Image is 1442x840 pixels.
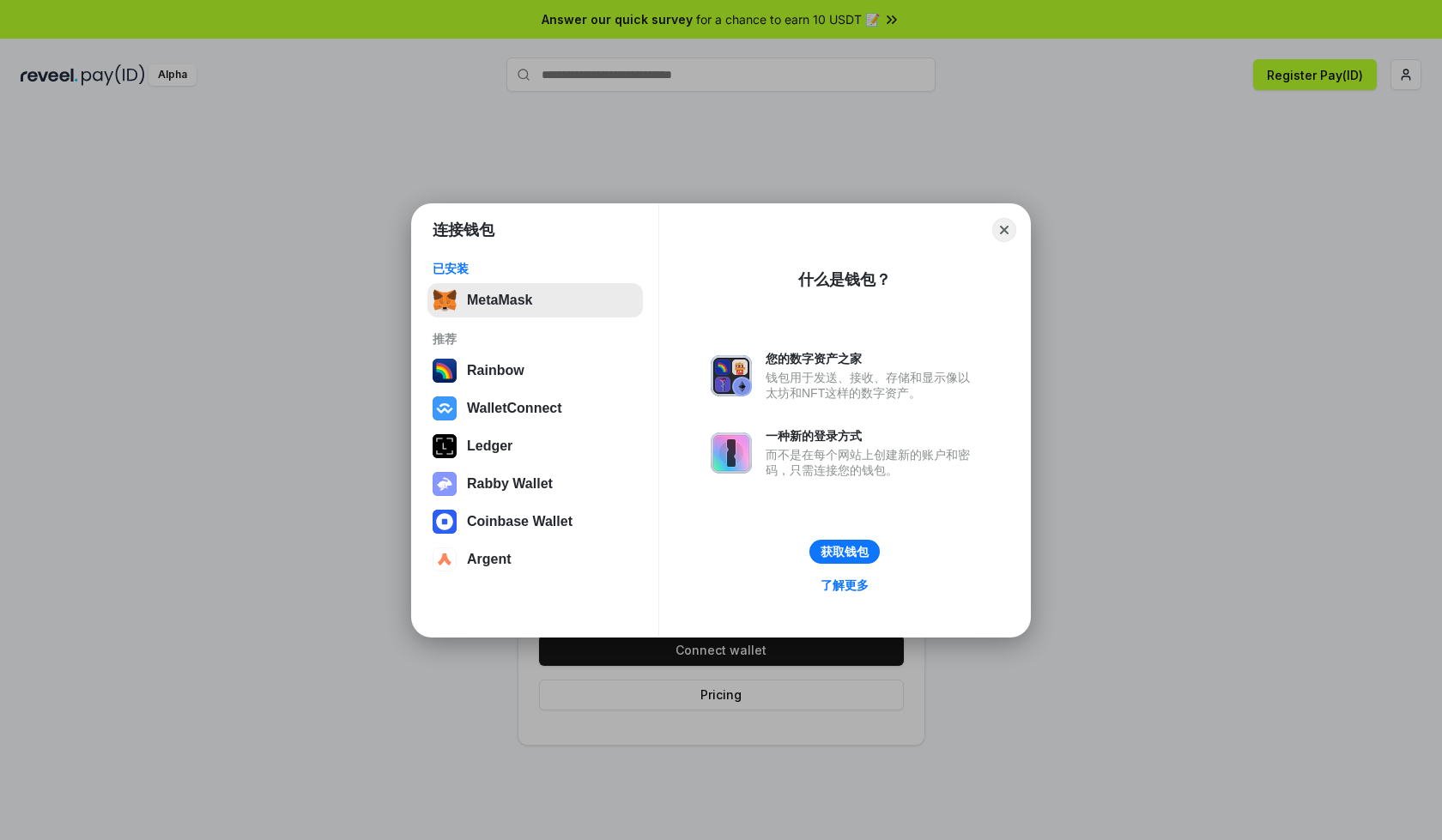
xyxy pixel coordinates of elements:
[427,391,643,426] button: WalletConnect
[467,438,512,454] div: Ledger
[427,505,643,539] button: Coinbase Wallet
[427,354,643,388] button: Rainbow
[711,355,752,396] img: svg+xml,%3Csvg%20xmlns%3D%22http%3A%2F%2Fwww.w3.org%2F2000%2Fsvg%22%20fill%3D%22none%22%20viewBox...
[467,514,573,529] div: Coinbase Wallet
[766,370,978,401] div: 钱包用于发送、接收、存储和显示像以太坊和NFT这样的数字资产。
[766,351,978,366] div: 您的数字资产之家
[467,293,532,308] div: MetaMask
[798,269,891,290] div: 什么是钱包？
[427,467,643,501] button: Rabby Wallet
[810,574,879,596] a: 了解更多
[433,359,457,383] img: svg+xml,%3Csvg%20width%3D%22120%22%20height%3D%22120%22%20viewBox%3D%220%200%20120%20120%22%20fil...
[433,547,457,571] img: svg+xml,%3Csvg%20width%3D%2228%22%20height%3D%2228%22%20viewBox%3D%220%200%2028%2028%22%20fill%3D...
[427,542,643,577] button: Argent
[467,552,512,567] div: Argent
[427,283,643,317] button: MetaMask
[711,432,752,474] img: svg+xml,%3Csvg%20xmlns%3D%22http%3A%2F%2Fwww.w3.org%2F2000%2Fsvg%22%20fill%3D%22none%22%20viewBox...
[766,428,978,444] div: 一种新的登录方式
[467,476,553,492] div: Rabby Wallet
[821,577,869,593] div: 了解更多
[821,544,869,559] div: 获取钱包
[433,331,638,347] div: 推荐
[433,434,457,458] img: svg+xml,%3Csvg%20xmlns%3D%22http%3A%2F%2Fwww.w3.org%2F2000%2Fsvg%22%20width%3D%2228%22%20height%3...
[467,401,562,416] div: WalletConnect
[433,261,638,276] div: 已安装
[433,396,457,420] img: svg+xml,%3Csvg%20width%3D%2228%22%20height%3D%2228%22%20viewBox%3D%220%200%2028%2028%22%20fill%3D...
[467,363,524,378] div: Rainbow
[766,447,978,478] div: 而不是在每个网站上创建新的账户和密码，只需连接您的钱包。
[433,288,457,312] img: svg+xml,%3Csvg%20fill%3D%22none%22%20height%3D%2233%22%20viewBox%3D%220%200%2035%2033%22%20width%...
[809,540,880,564] button: 获取钱包
[433,510,457,534] img: svg+xml,%3Csvg%20width%3D%2228%22%20height%3D%2228%22%20viewBox%3D%220%200%2028%2028%22%20fill%3D...
[427,429,643,463] button: Ledger
[992,218,1016,242] button: Close
[433,220,494,240] h1: 连接钱包
[433,472,457,496] img: svg+xml,%3Csvg%20xmlns%3D%22http%3A%2F%2Fwww.w3.org%2F2000%2Fsvg%22%20fill%3D%22none%22%20viewBox...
